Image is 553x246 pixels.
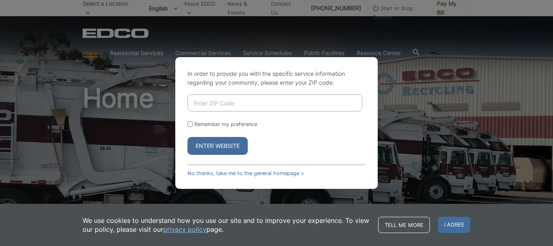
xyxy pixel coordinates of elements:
[187,69,366,87] p: In order to provide you with the specific service information regarding your community, please en...
[187,137,248,155] button: Enter Website
[438,217,470,233] span: I agree
[378,217,430,233] a: Tell me more
[163,225,206,234] a: privacy policy
[187,170,304,176] a: No thanks, take me to the general homepage >
[194,121,257,127] label: Remember my preference
[83,216,370,234] p: We use cookies to understand how you use our site and to improve your experience. To view our pol...
[187,94,362,111] input: Enter ZIP Code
